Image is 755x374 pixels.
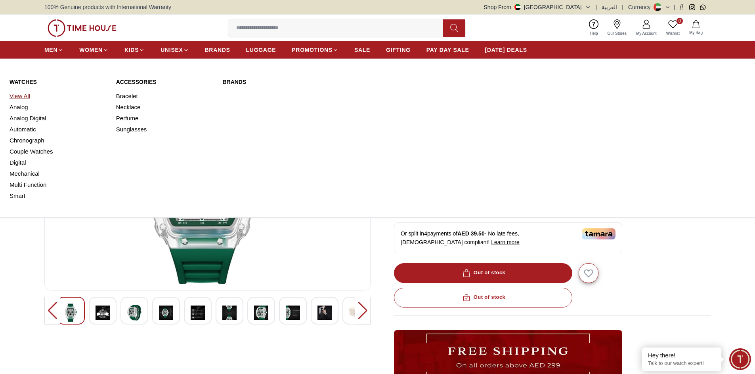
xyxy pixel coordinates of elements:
a: Multi Function [10,179,107,190]
button: العربية [602,3,617,11]
a: PROMOTIONS [292,43,338,57]
a: BRANDS [205,43,230,57]
a: Analog [10,102,107,113]
span: Learn more [491,239,520,245]
div: Or split in 4 payments of - No late fees, [DEMOGRAPHIC_DATA] compliant! [394,222,622,253]
span: My Bag [686,30,706,36]
a: GIFTING [386,43,411,57]
span: MEN [44,46,57,54]
p: Talk to our watch expert! [648,360,715,367]
img: Kenneth Scott Men's Multi Function Ivory Dial Watch - K25103-ZSBI [127,304,141,322]
img: Tornado [380,91,426,137]
a: Sunglasses [116,124,213,135]
a: UNISEX [161,43,189,57]
a: Couple Watches [10,146,107,157]
a: Automatic [10,124,107,135]
span: GIFTING [386,46,411,54]
a: Watches [10,78,107,86]
img: Kenneth Scott Men's Multi Function Ivory Dial Watch - K25103-ZSBI [254,304,268,322]
span: Help [587,30,601,36]
img: Kenneth Scott Men's Multi Function Ivory Dial Watch - K25103-ZSBI [317,304,332,322]
img: Kenneth Scott Men's Multi Function Ivory Dial Watch - K25103-ZSBI [96,304,110,322]
img: Tamara [582,228,615,239]
img: Slazenger [222,143,268,189]
span: 0 [677,18,683,24]
span: LUGGAGE [246,46,276,54]
a: Brands [222,78,426,86]
img: ... [48,19,117,37]
div: Hey there! [648,351,715,359]
a: Smart [10,190,107,201]
button: Shop From[GEOGRAPHIC_DATA] [484,3,591,11]
span: AED 39.50 [457,230,484,237]
a: Analog Digital [10,113,107,124]
a: SALE [354,43,370,57]
img: Kenneth Scott Men's Multi Function Ivory Dial Watch - K25103-ZSBI [222,304,237,322]
a: MEN [44,43,63,57]
a: Facebook [679,4,684,10]
a: Accessories [116,78,213,86]
a: Mechanical [10,168,107,179]
a: View All [10,91,107,102]
a: KIDS [124,43,145,57]
div: Chat Widget [729,348,751,370]
a: Perfume [116,113,213,124]
img: Kenneth Scott [222,91,268,137]
a: 0Wishlist [661,18,684,38]
span: PAY DAY SALE [426,46,469,54]
img: Kenneth Scott Men's Multi Function Ivory Dial Watch - K25103-ZSBI [286,304,300,322]
span: UNISEX [161,46,183,54]
img: Kenneth Scott Men's Multi Function Ivory Dial Watch - K25103-ZSBI [191,304,205,322]
a: Instagram [689,4,695,10]
span: WOMEN [79,46,103,54]
span: BRANDS [205,46,230,54]
span: KIDS [124,46,139,54]
div: Currency [628,3,654,11]
a: [DATE] DEALS [485,43,527,57]
img: Kenneth Scott Men's Multi Function Ivory Dial Watch - K25103-ZSBI [64,304,78,322]
a: Whatsapp [700,4,706,10]
a: PAY DAY SALE [426,43,469,57]
a: Necklace [116,102,213,113]
span: My Account [633,30,660,36]
span: PROMOTIONS [292,46,333,54]
span: SALE [354,46,370,54]
a: Bracelet [116,91,213,102]
span: Wishlist [663,30,683,36]
a: Digital [10,157,107,168]
span: | [596,3,597,11]
img: Quantum [327,91,373,137]
img: United Arab Emirates [514,4,521,10]
span: [DATE] DEALS [485,46,527,54]
a: Our Stores [603,18,631,38]
img: Kenneth Scott Men's Multi Function Ivory Dial Watch - K25103-ZSBI [159,304,173,322]
a: Help [585,18,603,38]
span: 100% Genuine products with International Warranty [44,3,171,11]
a: WOMEN [79,43,109,57]
img: Lee Cooper [275,91,321,137]
span: | [622,3,623,11]
a: Chronograph [10,135,107,146]
span: | [674,3,675,11]
button: My Bag [684,19,707,37]
img: Kenneth Scott Men's Multi Function Ivory Dial Watch - K25103-ZSBI [349,304,363,322]
a: LUGGAGE [246,43,276,57]
span: Our Stores [604,30,630,36]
